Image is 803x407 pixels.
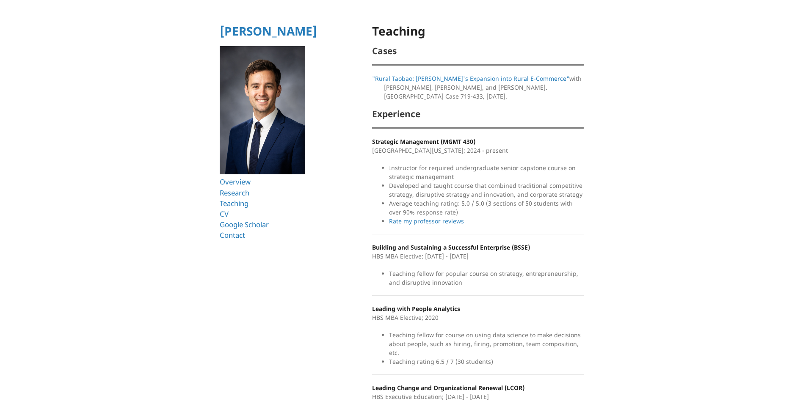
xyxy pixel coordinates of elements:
[372,137,584,155] p: [GEOGRAPHIC_DATA][US_STATE]; 2024 - present
[220,220,269,229] a: Google Scholar
[389,269,584,287] li: Teaching fellow for popular course on strategy, entrepreneurship, and disruptive innovation
[220,209,229,219] a: CV
[372,384,524,392] strong: Leading Change and Organizational Renewal (LCOR)
[372,109,584,119] h2: Experience
[372,243,584,261] p: HBS MBA Elective; [DATE] - [DATE]
[389,217,464,225] a: Rate my professor reviews
[220,177,251,187] a: Overview
[372,137,475,146] strong: Strategic Management (MGMT 430)
[372,304,584,322] p: HBS MBA Elective; 2020
[389,163,584,181] li: Instructor for required undergraduate senior capstone course on strategic management
[372,74,584,101] p: with [PERSON_NAME], [PERSON_NAME], and [PERSON_NAME]. [GEOGRAPHIC_DATA] Case 719-433, [DATE].
[372,305,460,313] strong: Leading with People Analytics
[220,198,248,208] a: Teaching
[220,188,249,198] a: Research
[389,357,584,366] li: Teaching rating 6.5 / 7 (30 students)
[220,46,306,175] img: Ryan T Allen HBS
[372,243,530,251] strong: Building and Sustaining a Successful Enterprise (BSSE)
[220,23,317,39] a: [PERSON_NAME]
[220,230,245,240] a: Contact
[372,74,569,82] a: "Rural Taobao: [PERSON_NAME]'s Expansion into Rural E-Commerce"
[389,330,584,357] li: Teaching fellow for course on using data science to make decisions about people, such as hiring, ...
[389,181,584,199] li: Developed and taught course that combined traditional competitive strategy, disruptive strategy a...
[372,25,584,38] h1: Teaching
[372,46,584,56] h2: Cases
[372,383,584,401] p: HBS Executive Education; [DATE] - [DATE]
[389,199,584,217] li: Average teaching rating: 5.0 / 5.0 (3 sections of 50 students with over 90% response rate)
